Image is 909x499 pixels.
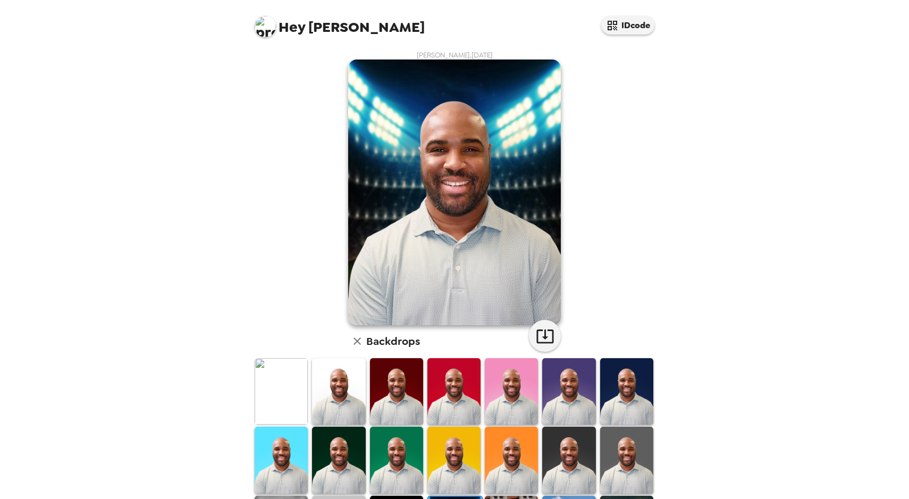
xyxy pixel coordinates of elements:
[255,16,276,37] img: profile pic
[348,60,561,325] img: user
[601,16,654,35] button: IDcode
[255,358,308,425] img: Original
[417,50,493,60] span: [PERSON_NAME] , [DATE]
[255,11,425,35] span: [PERSON_NAME]
[279,18,305,37] span: Hey
[366,333,420,350] h6: Backdrops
